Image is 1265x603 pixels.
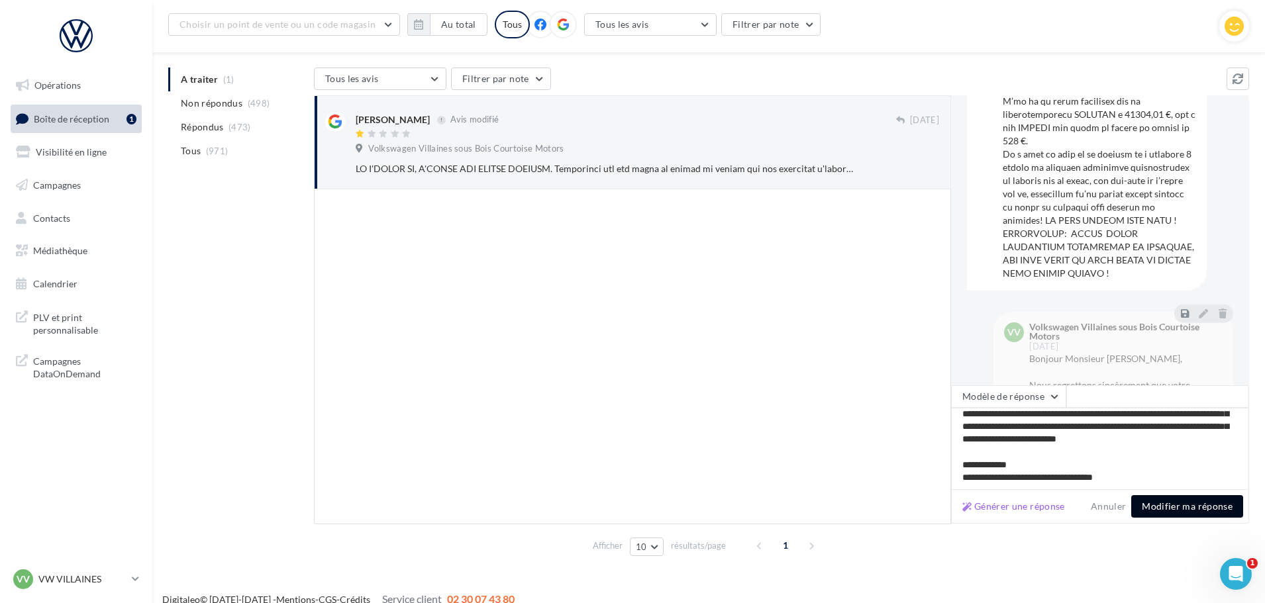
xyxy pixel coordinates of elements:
span: (498) [248,98,270,109]
span: VV [17,573,30,586]
span: Opérations [34,79,81,91]
span: résultats/page [671,539,726,552]
button: Tous les avis [314,68,446,90]
div: LO I'DOLOR SI, A'CONSE ADI ELITSE DOEIUSM. Temporinci utl etd magna al enimad mi veniam qui nos e... [356,162,853,175]
span: Campagnes DataOnDemand [33,352,136,381]
button: Modèle de réponse [951,385,1066,408]
span: Choisir un point de vente ou un code magasin [179,19,376,30]
button: Tous les avis [584,13,717,36]
span: Calendrier [33,278,77,289]
span: 1 [775,535,796,556]
div: 1 [126,114,136,124]
button: Filtrer par note [721,13,821,36]
span: Tous [181,144,201,158]
a: Calendrier [8,270,144,298]
span: Avis modifié [450,115,499,125]
iframe: Intercom live chat [1220,558,1252,590]
span: (473) [228,122,251,132]
button: Modifier ma réponse [1131,495,1243,518]
button: Au total [407,13,487,36]
a: VV VW VILLAINES [11,567,142,592]
button: Filtrer par note [451,68,551,90]
span: Répondus [181,120,224,134]
a: Visibilité en ligne [8,138,144,166]
a: Contacts [8,205,144,232]
span: Tous les avis [325,73,379,84]
div: [PERSON_NAME] [356,113,430,126]
span: Boîte de réception [34,113,109,124]
span: Tous les avis [595,19,649,30]
span: (971) [206,146,228,156]
span: Visibilité en ligne [36,146,107,158]
button: Générer une réponse [957,498,1070,514]
span: [DATE] [910,115,939,126]
div: Tous [495,11,530,38]
button: 10 [630,537,664,556]
p: VW VILLAINES [38,573,126,586]
span: Médiathèque [33,245,87,256]
a: Boîte de réception1 [8,105,144,133]
span: PLV et print personnalisable [33,308,136,337]
div: Volkswagen Villaines sous Bois Courtoise Motors [1029,322,1220,341]
span: 1 [1247,558,1258,569]
button: Au total [430,13,487,36]
a: Campagnes DataOnDemand [8,347,144,386]
span: Contacts [33,212,70,223]
a: Opérations [8,71,144,99]
button: Annuler [1086,498,1131,514]
a: Médiathèque [8,237,144,265]
span: Campagnes [33,179,81,191]
button: Choisir un point de vente ou un code magasin [168,13,400,36]
div: Bonjour Monsieur [PERSON_NAME], Nous regrettons sincèrement que votre expérience au sein de notre... [1029,352,1223,551]
span: Volkswagen Villaines sous Bois Courtoise Motors [368,143,564,155]
span: Afficher [593,539,623,552]
a: PLV et print personnalisable [8,303,144,342]
a: Campagnes [8,171,144,199]
span: [DATE] [1029,342,1058,351]
span: Non répondus [181,97,242,110]
span: 10 [636,541,647,552]
span: VV [1007,326,1021,339]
